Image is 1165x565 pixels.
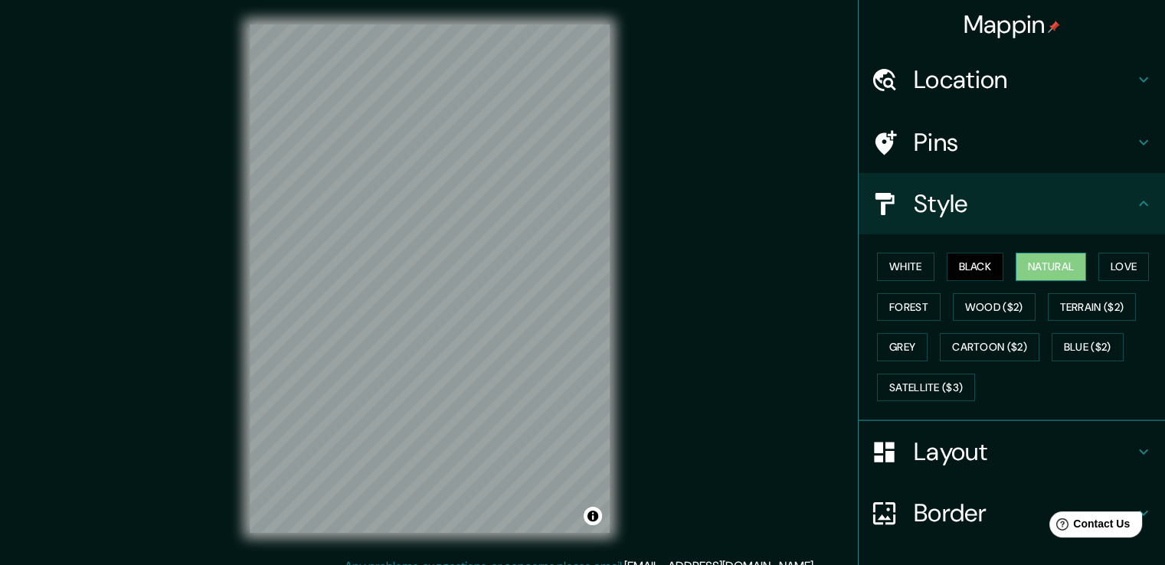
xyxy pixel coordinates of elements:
[914,498,1134,528] h4: Border
[1048,293,1137,322] button: Terrain ($2)
[1016,253,1086,281] button: Natural
[877,374,975,402] button: Satellite ($3)
[859,173,1165,234] div: Style
[953,293,1036,322] button: Wood ($2)
[1052,333,1124,361] button: Blue ($2)
[859,482,1165,544] div: Border
[914,436,1134,467] h4: Layout
[584,507,602,525] button: Toggle attribution
[859,421,1165,482] div: Layout
[1029,505,1148,548] iframe: Help widget launcher
[250,24,610,533] canvas: Map
[859,49,1165,110] div: Location
[940,333,1039,361] button: Cartoon ($2)
[877,333,928,361] button: Grey
[1048,21,1060,33] img: pin-icon.png
[914,188,1134,219] h4: Style
[877,253,934,281] button: White
[1098,253,1149,281] button: Love
[964,9,1061,40] h4: Mappin
[914,64,1134,95] h4: Location
[877,293,941,322] button: Forest
[914,127,1134,158] h4: Pins
[859,112,1165,173] div: Pins
[947,253,1004,281] button: Black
